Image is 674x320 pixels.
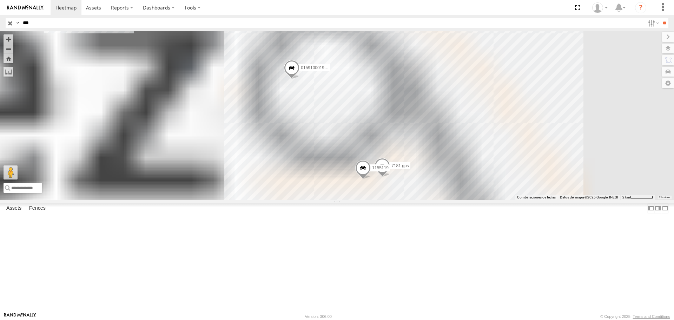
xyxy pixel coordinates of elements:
[645,18,660,28] label: Search Filter Options
[600,314,670,319] div: © Copyright 2025 -
[517,195,556,200] button: Combinaciones de teclas
[633,314,670,319] a: Terms and Conditions
[26,204,49,214] label: Fences
[647,203,654,214] label: Dock Summary Table to the Left
[662,78,674,88] label: Map Settings
[4,313,36,320] a: Visit our Website
[4,34,13,44] button: Zoom in
[7,5,44,10] img: rand-logo.svg
[620,195,655,200] button: Escala del mapa: 2 km por 61 píxeles
[391,163,409,168] span: 7181 gps
[3,204,25,214] label: Assets
[560,195,618,199] span: Datos del mapa ©2025 Google, INEGI
[301,65,336,70] span: 015910001918195
[305,314,332,319] div: Version: 306.00
[659,196,670,198] a: Términos (se abre en una nueva pestaña)
[4,67,13,77] label: Measure
[15,18,20,28] label: Search Query
[622,195,630,199] span: 2 km
[4,54,13,63] button: Zoom Home
[4,44,13,54] button: Zoom out
[654,203,661,214] label: Dock Summary Table to the Right
[662,203,669,214] label: Hide Summary Table
[590,2,610,13] div: MANUEL HERNANDEZ
[4,165,18,179] button: Arrastra al hombrecito al mapa para abrir Street View
[372,165,389,170] span: 1155119
[635,2,646,13] i: ?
